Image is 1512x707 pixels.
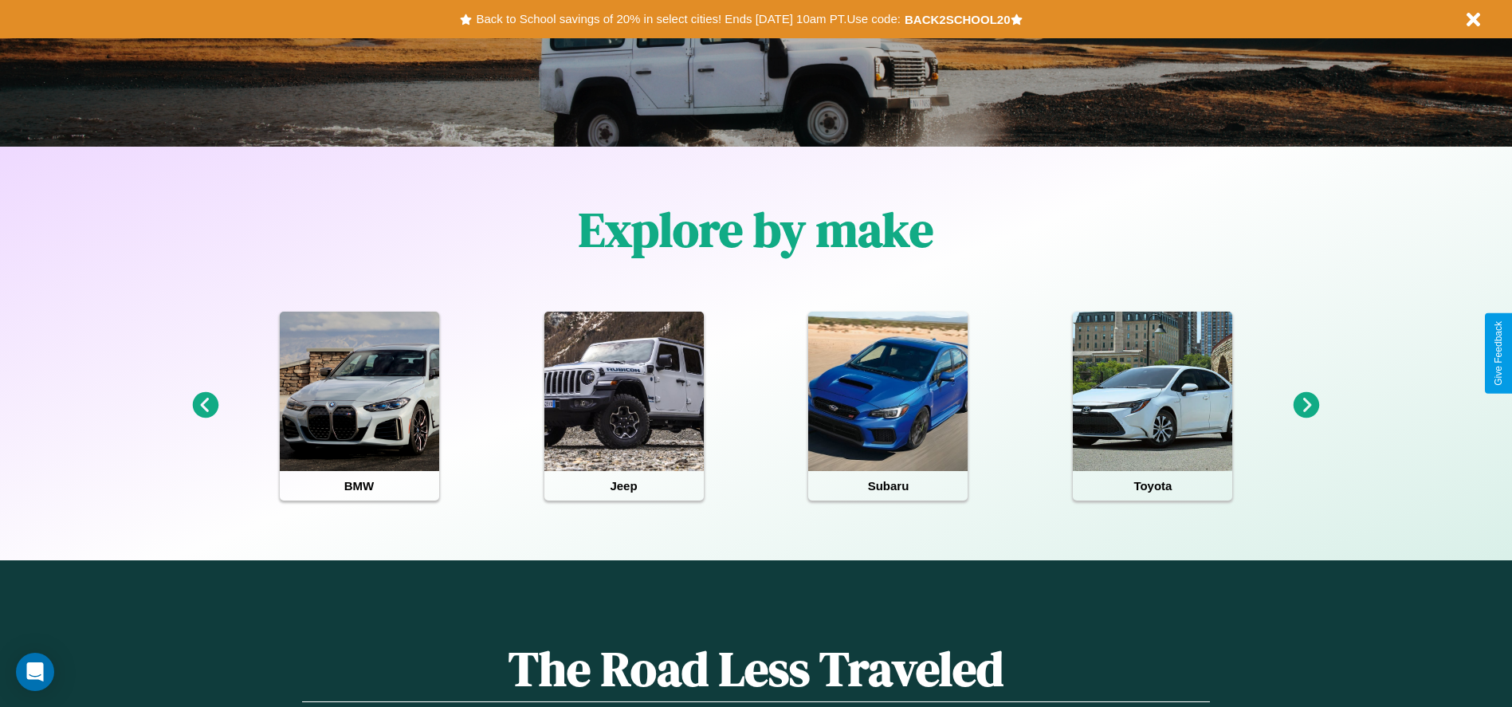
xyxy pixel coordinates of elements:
[280,471,439,501] h4: BMW
[905,13,1011,26] b: BACK2SCHOOL20
[302,636,1209,702] h1: The Road Less Traveled
[579,197,933,262] h1: Explore by make
[472,8,904,30] button: Back to School savings of 20% in select cities! Ends [DATE] 10am PT.Use code:
[1073,471,1232,501] h4: Toyota
[16,653,54,691] div: Open Intercom Messenger
[544,471,704,501] h4: Jeep
[1493,321,1504,386] div: Give Feedback
[808,471,968,501] h4: Subaru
